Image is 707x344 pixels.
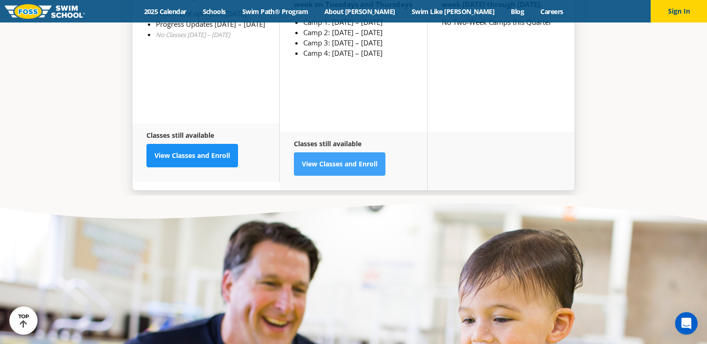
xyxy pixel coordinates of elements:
li: Camp 2: [DATE] – [DATE] [303,27,413,37]
a: View Classes and Enroll [294,152,385,176]
strong: Classes still available [146,131,214,140]
li: Camp 4: [DATE] – [DATE] [303,48,413,58]
a: About [PERSON_NAME] [316,7,404,16]
a: View Classes and Enroll [146,144,238,167]
a: Swim Like [PERSON_NAME] [403,7,503,16]
div: TOP [18,314,29,328]
div: Open Intercom Messenger [675,312,698,335]
li: Progress Updates [DATE] – [DATE] [156,19,265,29]
a: Blog [503,7,532,16]
li: Camp 3: [DATE] – [DATE] [303,37,413,48]
a: Careers [532,7,571,16]
strong: Classes still available [294,139,361,148]
a: 2025 Calendar [136,7,194,16]
a: Swim Path® Program [234,7,316,16]
em: No Classes [DATE] – [DATE] [156,30,230,39]
a: Schools [194,7,234,16]
img: FOSS Swim School Logo [5,4,85,19]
